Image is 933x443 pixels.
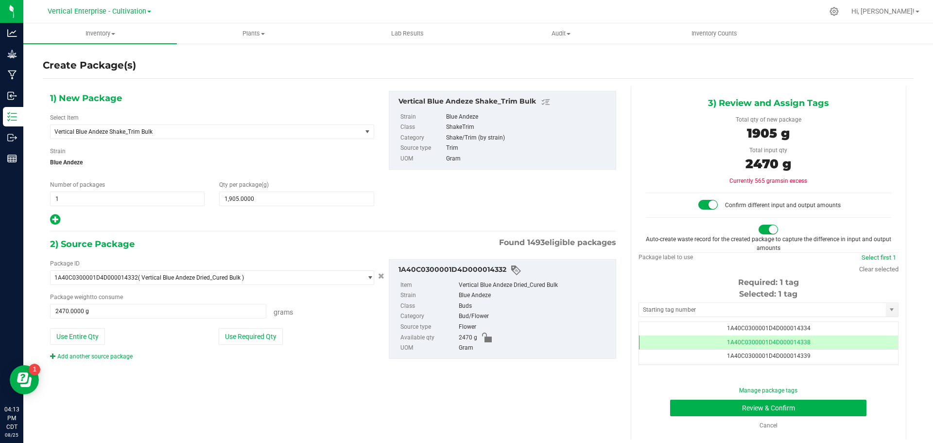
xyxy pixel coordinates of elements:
[484,29,637,38] span: Audit
[400,333,457,343] label: Available qty
[398,265,611,276] div: 1A40C0300001D4D000014332
[446,122,610,133] div: ShakeTrim
[646,236,891,251] span: Auto-create waste record for the created package to capture the difference in input and output am...
[638,23,791,44] a: Inventory Counts
[10,365,39,394] iframe: Resource center
[670,400,866,416] button: Review & Confirm
[886,303,898,317] span: select
[727,325,811,332] span: 1A40C0300001D4D000014334
[23,29,177,38] span: Inventory
[736,116,801,123] span: Total qty of new package
[274,308,293,316] span: Grams
[446,133,610,143] div: Shake/Trim (by strain)
[639,303,886,317] input: Starting tag number
[50,260,80,267] span: Package ID
[7,28,17,38] inline-svg: Analytics
[177,23,330,44] a: Plants
[727,353,811,359] span: 1A40C0300001D4D000014339
[729,177,807,184] span: Currently 565 grams
[50,147,66,156] label: Strain
[50,113,79,122] label: Select Item
[50,91,122,106] span: 1) New Package
[378,29,437,38] span: Lab Results
[639,254,693,261] span: Package label to use
[54,274,138,281] span: 1A40C0300001D4D000014332
[74,294,92,301] span: weight
[446,112,610,123] div: Blue Andeze
[177,29,330,38] span: Plants
[261,181,269,188] span: (g)
[375,269,387,284] button: Cancel button
[51,192,204,206] input: 1
[862,254,896,261] a: Select first 1
[459,301,611,312] div: Buds
[459,322,611,333] div: Flower
[400,280,457,291] label: Item
[138,274,244,281] span: ( Vertical Blue Andeze Dried_Cured Bulk )
[459,280,611,291] div: Vertical Blue Andeze Dried_Cured Bulk
[51,304,266,318] input: 2470.0000 g
[50,237,135,251] span: 2) Source Package
[459,311,611,322] div: Bud/Flower
[783,177,807,184] span: in excess
[400,112,444,123] label: Strain
[398,96,611,108] div: Vertical Blue Andeze Shake_Trim Bulk
[50,353,133,360] a: Add another source package
[7,154,17,163] inline-svg: Reports
[362,271,374,284] span: select
[54,128,346,135] span: Vertical Blue Andeze Shake_Trim Bulk
[446,143,610,154] div: Trim
[725,202,841,209] span: Confirm different input and output amounts
[330,23,484,44] a: Lab Results
[459,343,611,354] div: Gram
[527,238,545,247] span: 1493
[362,125,374,139] span: select
[23,23,177,44] a: Inventory
[48,7,146,16] span: Vertical Enterprise - Cultivation
[400,311,457,322] label: Category
[50,181,105,188] span: Number of packages
[29,364,40,375] iframe: Resource center unread badge
[400,301,457,312] label: Class
[727,339,811,346] span: 1A40C0300001D4D000014338
[4,405,19,431] p: 04:13 PM CDT
[400,290,457,301] label: Strain
[484,23,638,44] a: Audit
[459,333,477,343] span: 2470 g
[220,192,373,206] input: 1,905.0000
[7,49,17,59] inline-svg: Grow
[400,322,457,333] label: Source type
[7,133,17,142] inline-svg: Outbound
[446,154,610,164] div: Gram
[739,387,797,394] a: Manage package tags
[4,431,19,439] p: 08/25
[400,343,457,354] label: UOM
[749,147,787,154] span: Total input qty
[678,29,750,38] span: Inventory Counts
[499,237,616,248] span: Found eligible packages
[760,422,777,429] a: Cancel
[747,125,790,141] span: 1905 g
[43,58,136,72] h4: Create Package(s)
[50,155,374,170] span: Blue Andeze
[219,181,269,188] span: Qty per package
[859,266,898,273] a: Clear selected
[738,278,799,287] span: Required: 1 tag
[7,91,17,101] inline-svg: Inbound
[459,290,611,301] div: Blue Andeze
[745,156,791,172] span: 2470 g
[50,328,105,345] button: Use Entire Qty
[7,112,17,122] inline-svg: Inventory
[7,70,17,80] inline-svg: Manufacturing
[400,133,444,143] label: Category
[828,7,840,16] div: Manage settings
[50,218,60,225] span: Add new output
[708,96,829,110] span: 3) Review and Assign Tags
[400,122,444,133] label: Class
[739,289,797,299] span: Selected: 1 tag
[50,294,123,301] span: Package to consume
[851,7,915,15] span: Hi, [PERSON_NAME]!
[400,154,444,164] label: UOM
[400,143,444,154] label: Source type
